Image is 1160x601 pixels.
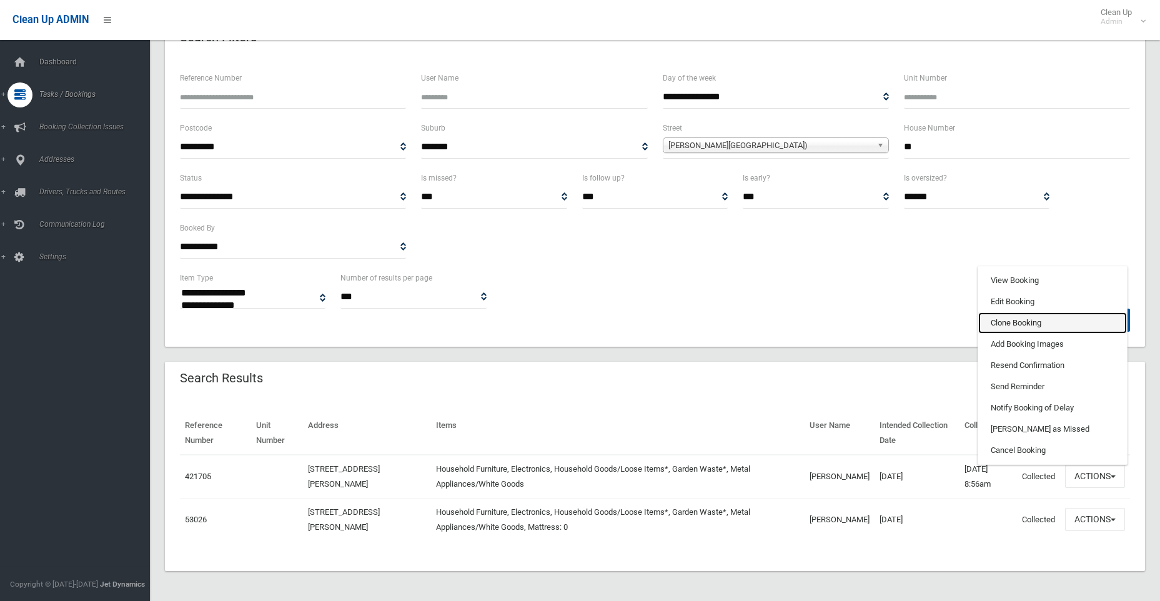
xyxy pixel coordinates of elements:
strong: Jet Dynamics [100,580,145,589]
td: Household Furniture, Electronics, Household Goods/Loose Items*, Garden Waste*, Metal Appliances/W... [431,498,805,541]
label: Reference Number [180,71,242,85]
span: Dashboard [36,57,159,66]
a: Add Booking Images [978,334,1127,355]
small: Admin [1101,17,1132,26]
span: Tasks / Bookings [36,90,159,99]
label: Street [663,121,682,135]
label: Unit Number [904,71,947,85]
label: Day of the week [663,71,716,85]
label: Status [180,171,202,185]
label: Is follow up? [582,171,625,185]
th: User Name [805,412,875,455]
a: Send Reminder [978,376,1127,397]
th: Unit Number [251,412,302,455]
label: Suburb [421,121,445,135]
th: Address [303,412,432,455]
a: Cancel Booking [978,440,1127,461]
a: Edit Booking [978,291,1127,312]
label: User Name [421,71,459,85]
td: Household Furniture, Electronics, Household Goods/Loose Items*, Garden Waste*, Metal Appliances/W... [431,455,805,499]
span: Settings [36,252,159,261]
label: Postcode [180,121,212,135]
span: Drivers, Trucks and Routes [36,187,159,196]
label: Is oversized? [904,171,947,185]
th: Reference Number [180,412,251,455]
label: Is missed? [421,171,457,185]
td: [PERSON_NAME] [805,455,875,499]
a: [STREET_ADDRESS][PERSON_NAME] [308,507,380,532]
label: Booked By [180,221,215,235]
label: Is early? [743,171,770,185]
a: [PERSON_NAME] as Missed [978,419,1127,440]
td: [DATE] [875,455,959,499]
td: Collected [1017,498,1060,541]
th: Collected At [959,412,1017,455]
a: [STREET_ADDRESS][PERSON_NAME] [308,464,380,489]
button: Actions [1065,465,1125,488]
a: Resend Confirmation [978,355,1127,376]
span: [PERSON_NAME][GEOGRAPHIC_DATA]) [668,138,872,153]
span: Addresses [36,155,159,164]
td: [PERSON_NAME] [805,498,875,541]
span: Communication Log [36,220,159,229]
a: Notify Booking of Delay [978,397,1127,419]
td: [DATE] [875,498,959,541]
span: Clean Up ADMIN [12,14,89,26]
a: Clone Booking [978,312,1127,334]
th: Intended Collection Date [875,412,959,455]
td: Collected [1017,455,1060,499]
label: Item Type [180,271,213,285]
th: Items [431,412,805,455]
label: Number of results per page [340,271,432,285]
span: Copyright © [DATE]-[DATE] [10,580,98,589]
td: [DATE] 8:56am [959,455,1017,499]
span: Clean Up [1094,7,1144,26]
a: 53026 [185,515,207,524]
label: House Number [904,121,955,135]
button: Actions [1065,508,1125,531]
header: Search Results [165,366,278,390]
span: Booking Collection Issues [36,122,159,131]
a: 421705 [185,472,211,481]
a: View Booking [978,270,1127,291]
